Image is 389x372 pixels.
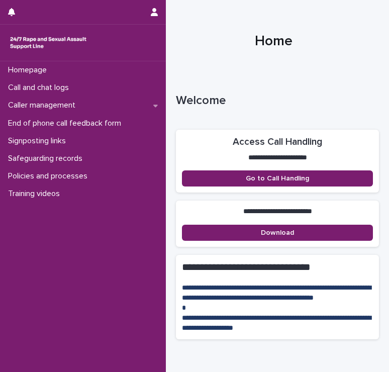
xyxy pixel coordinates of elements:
[8,33,88,53] img: rhQMoQhaT3yELyF149Cw
[4,136,74,146] p: Signposting links
[4,65,55,75] p: Homepage
[182,225,373,241] a: Download
[176,32,371,51] h1: Home
[246,175,309,182] span: Go to Call Handling
[4,119,129,128] p: End of phone call feedback form
[176,94,375,108] p: Welcome
[4,154,90,163] p: Safeguarding records
[182,170,373,187] a: Go to Call Handling
[261,229,294,236] span: Download
[4,83,77,92] p: Call and chat logs
[4,171,95,181] p: Policies and processes
[4,189,68,199] p: Training videos
[4,101,83,110] p: Caller management
[233,136,322,149] h2: Access Call Handling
